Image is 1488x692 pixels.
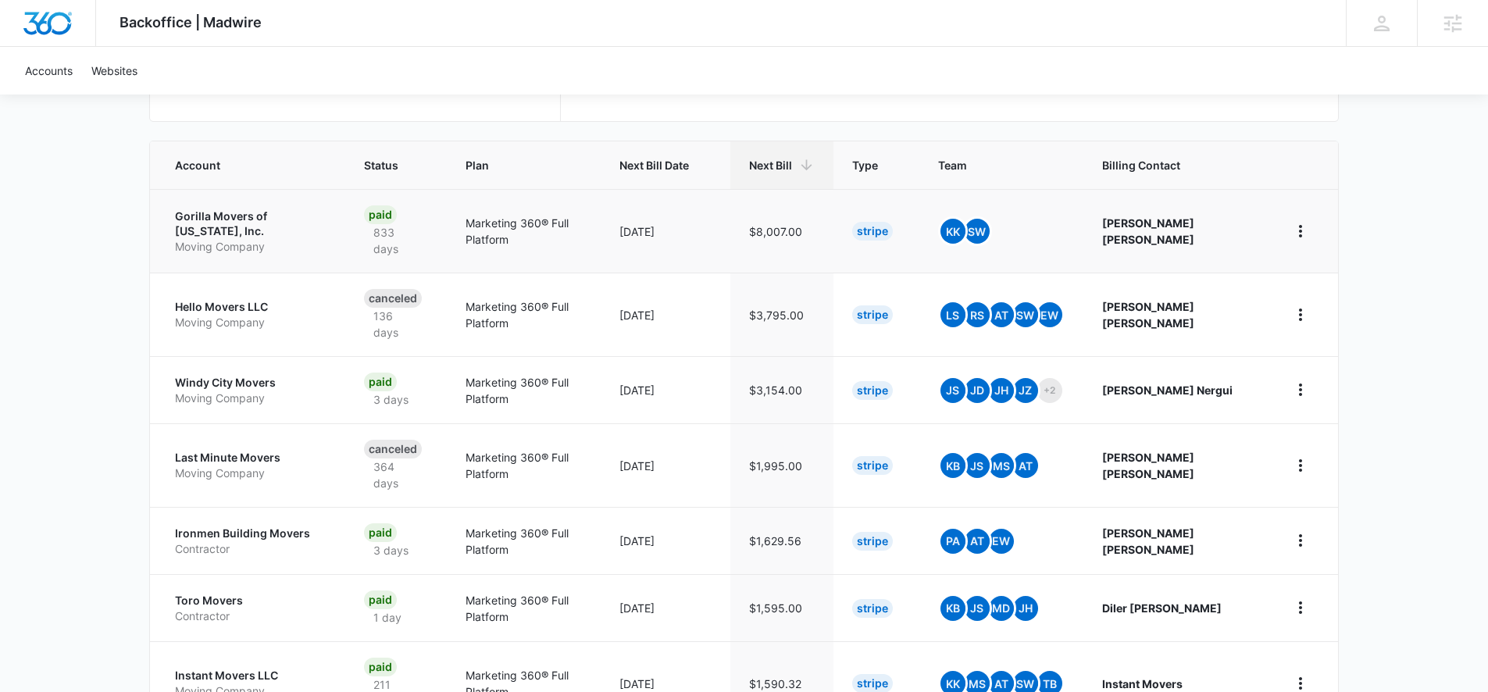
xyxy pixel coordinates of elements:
p: Marketing 360® Full Platform [466,298,582,331]
span: Plan [466,157,582,173]
span: Account [175,157,304,173]
button: home [1288,219,1313,244]
strong: [PERSON_NAME] Nergui [1102,383,1233,397]
p: Contractor [175,608,327,624]
button: home [1288,377,1313,402]
button: home [1288,595,1313,620]
a: Toro MoversContractor [175,593,327,623]
span: PA [940,529,965,554]
a: Windy City MoversMoving Company [175,375,327,405]
td: $1,629.56 [730,507,833,574]
div: Stripe [852,456,893,475]
strong: [PERSON_NAME] [PERSON_NAME] [1102,451,1194,480]
span: KB [940,453,965,478]
span: KK [940,219,965,244]
td: $1,595.00 [730,574,833,641]
div: Paid [364,205,397,224]
div: Paid [364,523,397,542]
td: $3,795.00 [730,273,833,356]
p: Marketing 360® Full Platform [466,525,582,558]
div: Canceled [364,289,422,308]
span: SW [1013,302,1038,327]
p: Ironmen Building Movers [175,526,327,541]
span: Team [938,157,1042,173]
div: Stripe [852,532,893,551]
span: AT [1013,453,1038,478]
td: $1,995.00 [730,423,833,507]
div: Stripe [852,305,893,324]
div: Stripe [852,222,893,241]
p: 364 days [364,458,428,491]
td: [DATE] [601,507,730,574]
span: Next Bill Date [619,157,689,173]
td: [DATE] [601,189,730,273]
p: Hello Movers LLC [175,299,327,315]
span: Type [852,157,878,173]
p: Moving Company [175,315,327,330]
p: Windy City Movers [175,375,327,391]
span: AT [965,529,990,554]
p: 1 day [364,609,411,626]
p: Marketing 360® Full Platform [466,215,582,248]
strong: Instant Movers [1102,677,1183,690]
a: Ironmen Building MoversContractor [175,526,327,556]
strong: [PERSON_NAME] [PERSON_NAME] [1102,300,1194,330]
button: home [1288,453,1313,478]
p: Instant Movers LLC [175,668,327,683]
span: JD [965,378,990,403]
p: 3 days [364,391,418,408]
span: EW [989,529,1014,554]
span: JZ [1013,378,1038,403]
p: Moving Company [175,239,327,255]
td: [DATE] [601,356,730,423]
p: 3 days [364,542,418,558]
p: Toro Movers [175,593,327,608]
a: Hello Movers LLCMoving Company [175,299,327,330]
span: MS [989,453,1014,478]
span: KB [940,596,965,621]
span: RS [965,302,990,327]
span: JH [1013,596,1038,621]
a: Accounts [16,47,82,95]
span: JS [965,453,990,478]
div: Stripe [852,381,893,400]
span: +2 [1037,378,1062,403]
td: [DATE] [601,423,730,507]
span: JS [940,378,965,403]
p: Moving Company [175,391,327,406]
button: home [1288,302,1313,327]
a: Gorilla Movers of [US_STATE], Inc.Moving Company [175,209,327,255]
td: $8,007.00 [730,189,833,273]
p: Marketing 360® Full Platform [466,592,582,625]
td: [DATE] [601,574,730,641]
p: Moving Company [175,465,327,481]
span: JH [989,378,1014,403]
span: Billing Contact [1102,157,1251,173]
span: Backoffice | Madwire [120,14,262,30]
strong: [PERSON_NAME] [PERSON_NAME] [1102,526,1194,556]
span: EW [1037,302,1062,327]
td: [DATE] [601,273,730,356]
span: AT [989,302,1014,327]
td: $3,154.00 [730,356,833,423]
strong: Diler [PERSON_NAME] [1102,601,1222,615]
p: Marketing 360® Full Platform [466,374,582,407]
p: Last Minute Movers [175,450,327,465]
p: 833 days [364,224,428,257]
strong: [PERSON_NAME] [PERSON_NAME] [1102,216,1194,246]
p: Gorilla Movers of [US_STATE], Inc. [175,209,327,239]
span: Status [364,157,405,173]
button: home [1288,528,1313,553]
div: Paid [364,373,397,391]
div: Stripe [852,599,893,618]
p: 136 days [364,308,428,341]
a: Last Minute MoversMoving Company [175,450,327,480]
div: Paid [364,658,397,676]
div: Canceled [364,440,422,458]
span: LS [940,302,965,327]
div: Paid [364,590,397,609]
span: Next Bill [749,157,792,173]
span: SW [965,219,990,244]
p: Marketing 360® Full Platform [466,449,582,482]
span: MD [989,596,1014,621]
